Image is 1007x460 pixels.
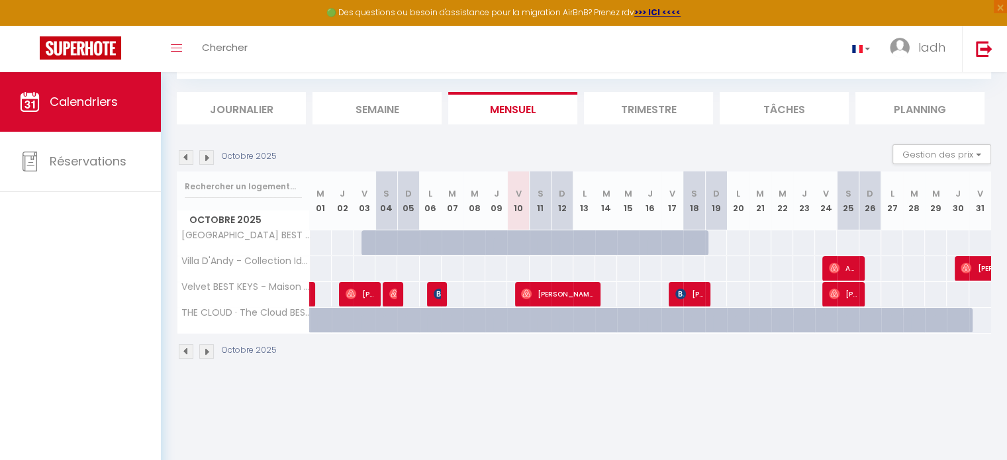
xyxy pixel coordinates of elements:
abbr: M [756,187,764,200]
img: logout [976,40,992,57]
th: 28 [903,171,925,230]
abbr: V [823,187,829,200]
span: Chercher [202,40,248,54]
input: Rechercher un logement... [185,175,302,199]
th: 11 [530,171,551,230]
span: [PERSON_NAME] [434,281,441,306]
th: 14 [595,171,617,230]
th: 20 [727,171,749,230]
span: [PERSON_NAME] [675,281,704,306]
th: 26 [859,171,881,230]
span: Velvet BEST KEYS - Maison Duplex - Centre ville [179,282,312,292]
th: 02 [332,171,354,230]
abbr: L [736,187,740,200]
span: THE CLOUD · The Cloud BEST KEYS - Lumineux - Centre Ville Sens [179,308,312,318]
li: Semaine [312,92,442,124]
abbr: V [515,187,521,200]
img: Super Booking [40,36,121,60]
img: ... [890,38,910,58]
abbr: M [602,187,610,200]
th: 27 [881,171,903,230]
abbr: S [383,187,389,200]
span: Réservations [50,153,126,169]
p: Octobre 2025 [222,150,277,163]
abbr: J [955,187,961,200]
abbr: D [867,187,873,200]
span: Calendriers [50,93,118,110]
a: ... Iadh [880,26,962,72]
abbr: M [778,187,786,200]
li: Mensuel [448,92,577,124]
abbr: J [647,187,653,200]
abbr: M [624,187,632,200]
th: 19 [705,171,727,230]
p: Octobre 2025 [222,344,277,357]
th: 31 [969,171,991,230]
abbr: S [691,187,697,200]
abbr: J [340,187,345,200]
abbr: M [471,187,479,200]
th: 16 [640,171,661,230]
abbr: M [316,187,324,200]
span: Anahi Messager [829,255,858,281]
th: 22 [771,171,793,230]
th: 29 [925,171,947,230]
th: 13 [573,171,595,230]
li: Journalier [177,92,306,124]
abbr: D [559,187,565,200]
abbr: M [910,187,918,200]
a: Chercher [192,26,258,72]
span: Octobre 2025 [177,210,309,230]
th: 24 [815,171,837,230]
abbr: M [932,187,940,200]
th: 17 [661,171,683,230]
li: Tâches [720,92,849,124]
th: 07 [442,171,463,230]
th: 06 [420,171,442,230]
th: 04 [375,171,397,230]
th: 08 [463,171,485,230]
span: [GEOGRAPHIC_DATA] BEST KEYS Jardin Véranda 1h de [GEOGRAPHIC_DATA] [179,230,312,240]
abbr: D [713,187,720,200]
abbr: J [802,187,807,200]
abbr: L [428,187,432,200]
th: 09 [485,171,507,230]
abbr: M [448,187,456,200]
span: [PERSON_NAME] [389,281,397,306]
a: >>> ICI <<<< [634,7,681,18]
abbr: L [890,187,894,200]
th: 30 [947,171,969,230]
th: 21 [749,171,771,230]
abbr: V [361,187,367,200]
th: 15 [617,171,639,230]
abbr: J [494,187,499,200]
abbr: L [583,187,587,200]
abbr: V [977,187,983,200]
button: Gestion des prix [892,144,991,164]
li: Trimestre [584,92,713,124]
th: 23 [793,171,815,230]
span: Villa D'Andy - Collection Idylliq [179,256,312,266]
li: Planning [855,92,984,124]
abbr: S [538,187,544,200]
abbr: S [845,187,851,200]
span: [PERSON_NAME] [521,281,594,306]
span: Iadh [918,39,945,56]
abbr: D [405,187,412,200]
th: 12 [551,171,573,230]
th: 18 [683,171,705,230]
th: 01 [310,171,332,230]
span: [PERSON_NAME] [829,281,858,306]
abbr: V [669,187,675,200]
th: 10 [507,171,529,230]
th: 25 [837,171,859,230]
span: [PERSON_NAME] [346,281,375,306]
th: 05 [397,171,419,230]
th: 03 [354,171,375,230]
